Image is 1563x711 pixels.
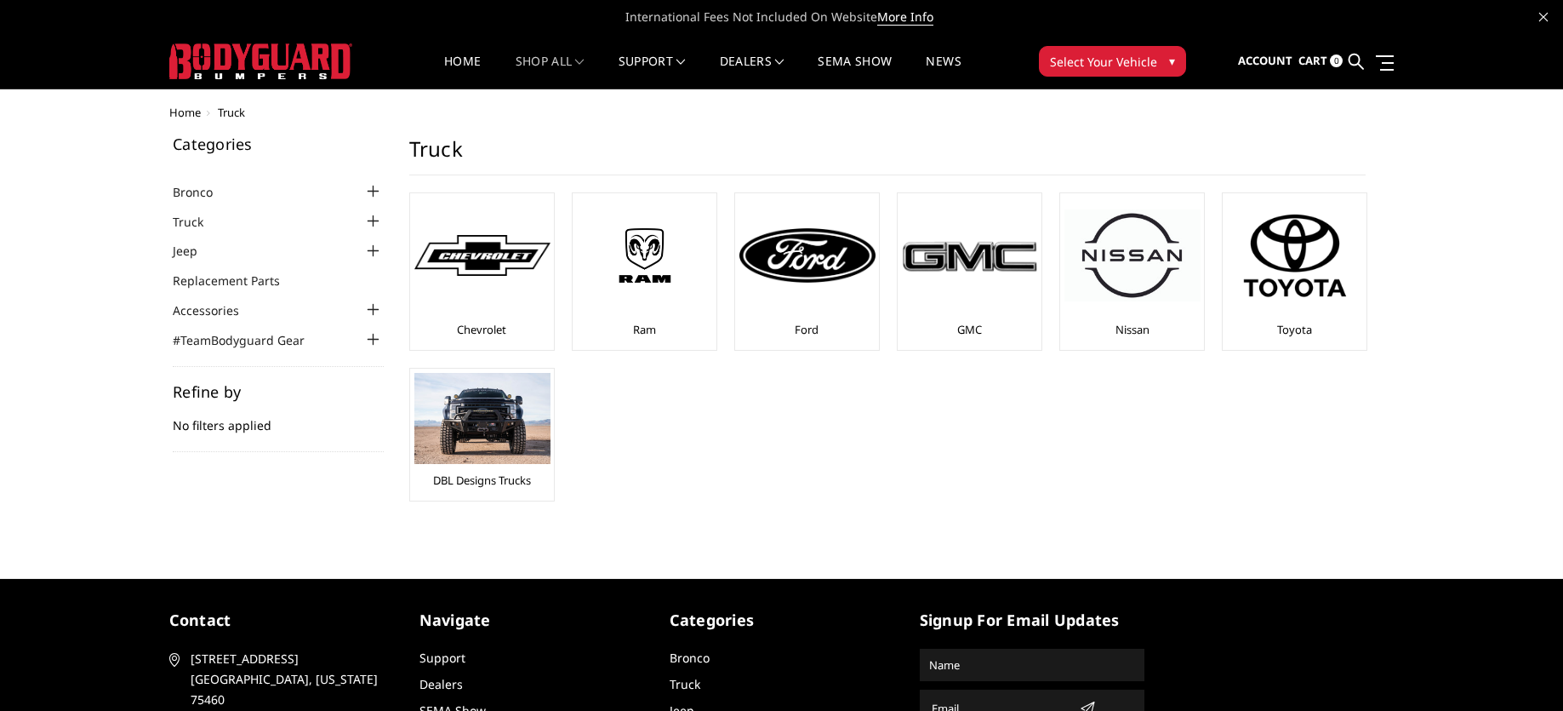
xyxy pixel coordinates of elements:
a: Chevrolet [457,322,506,337]
span: ▾ [1169,52,1175,70]
a: Home [169,105,201,120]
h5: signup for email updates [920,609,1144,632]
h5: Refine by [173,384,384,399]
a: Account [1238,38,1292,84]
a: Bronco [173,183,234,201]
button: Select Your Vehicle [1039,46,1186,77]
a: DBL Designs Trucks [433,473,531,488]
h1: Truck [409,136,1366,175]
a: Ram [633,322,656,337]
h5: Categories [670,609,894,632]
input: Name [922,651,1142,679]
a: Cart 0 [1298,38,1343,84]
a: SEMA Show [818,55,892,89]
a: GMC [957,322,982,337]
h5: Navigate [419,609,644,632]
a: Toyota [1277,322,1312,337]
a: More Info [877,9,933,26]
a: Home [444,55,481,89]
a: Nissan [1115,322,1149,337]
a: Replacement Parts [173,272,301,290]
a: News [926,55,961,89]
img: BODYGUARD BUMPERS [169,43,352,79]
a: Truck [173,213,225,231]
span: Account [1238,53,1292,68]
h5: Categories [173,136,384,152]
a: Bronco [670,650,710,666]
div: No filters applied [173,384,384,452]
a: #TeamBodyguard Gear [173,331,326,349]
span: Cart [1298,53,1327,68]
a: Dealers [419,676,463,692]
a: Accessories [173,301,260,319]
span: [STREET_ADDRESS] [GEOGRAPHIC_DATA], [US_STATE] 75460 [191,649,388,710]
a: Support [619,55,686,89]
a: Dealers [720,55,784,89]
a: Jeep [173,242,219,260]
span: Select Your Vehicle [1050,53,1157,71]
a: shop all [516,55,585,89]
a: Support [419,650,465,666]
a: Ford [795,322,819,337]
span: Truck [218,105,245,120]
span: 0 [1330,54,1343,67]
a: Truck [670,676,700,692]
h5: contact [169,609,394,632]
